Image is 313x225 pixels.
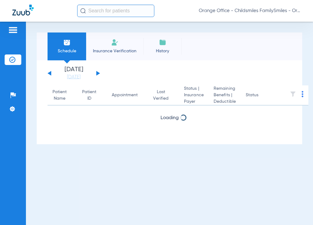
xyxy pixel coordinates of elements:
a: [DATE] [55,74,92,80]
th: Status [241,85,282,106]
img: Manual Insurance Verification [111,39,119,46]
img: History [159,39,166,46]
img: Schedule [63,39,71,46]
img: hamburger-icon [8,26,18,34]
div: Patient Name [52,89,67,102]
span: Loading [161,115,179,120]
div: Appointment [112,92,143,98]
span: Insurance Verification [91,48,139,54]
th: Remaining Benefits | [209,85,241,106]
span: Insurance Payer [184,92,204,105]
div: Appointment [112,92,138,98]
input: Search for patients [77,5,154,17]
div: Last Verified [153,89,169,102]
div: Last Verified [153,89,174,102]
img: Search Icon [80,8,86,14]
div: Patient ID [82,89,96,102]
th: Status | [179,85,209,106]
img: Zuub Logo [12,5,34,15]
div: Patient Name [52,89,72,102]
div: Patient ID [82,89,102,102]
span: History [148,48,177,54]
li: [DATE] [55,67,92,80]
span: Schedule [52,48,81,54]
img: filter.svg [290,91,296,97]
span: Deductible [214,98,236,105]
img: group-dot-blue.svg [302,91,303,97]
span: Orange Office - Childsmiles FamilySmiles - Orange St Dental Associates LLC - Orange General DBA A... [199,8,301,14]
